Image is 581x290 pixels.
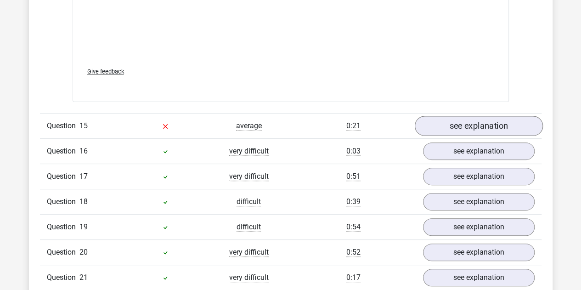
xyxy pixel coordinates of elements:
span: 16 [79,147,88,155]
span: 0:17 [346,273,361,282]
span: 20 [79,248,88,256]
span: very difficult [229,172,269,181]
span: 0:51 [346,172,361,181]
span: 17 [79,172,88,181]
span: Question [47,146,79,157]
span: Question [47,120,79,131]
span: very difficult [229,147,269,156]
span: difficult [237,197,261,206]
span: 18 [79,197,88,206]
span: Question [47,171,79,182]
span: Question [47,272,79,283]
a: see explanation [423,193,535,210]
span: 0:03 [346,147,361,156]
span: Question [47,196,79,207]
span: Give feedback [87,68,124,75]
span: very difficult [229,248,269,257]
a: see explanation [423,269,535,286]
a: see explanation [414,116,542,136]
span: very difficult [229,273,269,282]
span: 19 [79,222,88,231]
span: Question [47,247,79,258]
span: 0:21 [346,121,361,131]
span: 0:52 [346,248,361,257]
span: 21 [79,273,88,282]
span: 0:54 [346,222,361,232]
span: 0:39 [346,197,361,206]
span: 15 [79,121,88,130]
a: see explanation [423,218,535,236]
span: average [236,121,262,131]
a: see explanation [423,244,535,261]
a: see explanation [423,142,535,160]
span: difficult [237,222,261,232]
span: Question [47,222,79,233]
a: see explanation [423,168,535,185]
